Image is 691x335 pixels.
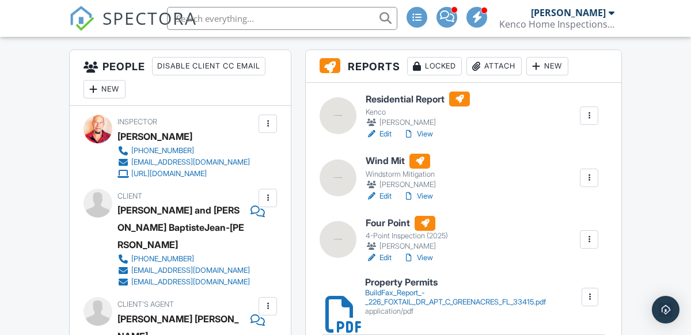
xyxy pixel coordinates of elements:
[117,300,174,309] span: Client's Agent
[403,128,433,140] a: View
[365,288,580,307] div: BuildFax_Report_-_226_FOXTAIL_DR_APT_C_GREENACRES_FL_33415.pdf
[366,92,470,128] a: Residential Report Kenco [PERSON_NAME]
[403,191,433,202] a: View
[366,216,448,231] h6: Four Point
[366,216,448,253] a: Four Point 4-Point Inspection (2025) [PERSON_NAME]
[167,7,397,30] input: Search everything...
[407,57,462,75] div: Locked
[366,108,470,117] div: Kenco
[652,296,679,323] div: Open Intercom Messenger
[365,277,580,288] h6: Property Permits
[83,80,126,98] div: New
[366,128,392,140] a: Edit
[131,254,194,264] div: [PHONE_NUMBER]
[152,57,265,75] div: Disable Client CC Email
[117,128,192,145] div: [PERSON_NAME]
[70,50,291,106] h3: People
[366,179,438,191] div: [PERSON_NAME]
[69,16,197,40] a: SPECTORA
[117,117,157,126] span: Inspector
[117,145,250,157] a: [PHONE_NUMBER]
[366,92,470,106] h6: Residential Report
[131,277,250,287] div: [EMAIL_ADDRESS][DOMAIN_NAME]
[131,266,250,275] div: [EMAIL_ADDRESS][DOMAIN_NAME]
[366,117,470,128] div: [PERSON_NAME]
[131,158,250,167] div: [EMAIL_ADDRESS][DOMAIN_NAME]
[117,192,142,200] span: Client
[117,168,250,180] a: [URL][DOMAIN_NAME]
[366,241,448,252] div: [PERSON_NAME]
[117,265,256,276] a: [EMAIL_ADDRESS][DOMAIN_NAME]
[366,231,448,241] div: 4-Point Inspection (2025)
[403,252,433,264] a: View
[102,6,197,30] span: SPECTORA
[531,7,606,18] div: [PERSON_NAME]
[366,191,392,202] a: Edit
[366,170,438,179] div: Windstorm Mitigation
[526,57,568,75] div: New
[117,253,256,265] a: [PHONE_NUMBER]
[499,18,614,30] div: Kenco Home Inspections Inc.
[117,276,256,288] a: [EMAIL_ADDRESS][DOMAIN_NAME]
[117,201,245,253] div: [PERSON_NAME] and [PERSON_NAME] BaptisteJean-[PERSON_NAME]
[69,6,94,31] img: The Best Home Inspection Software - Spectora
[366,154,438,191] a: Wind Mit Windstorm Mitigation [PERSON_NAME]
[131,146,194,155] div: [PHONE_NUMBER]
[366,154,438,169] h6: Wind Mit
[117,157,250,168] a: [EMAIL_ADDRESS][DOMAIN_NAME]
[365,277,580,316] a: Property Permits BuildFax_Report_-_226_FOXTAIL_DR_APT_C_GREENACRES_FL_33415.pdf application/pdf
[306,50,621,83] h3: Reports
[131,169,207,178] div: [URL][DOMAIN_NAME]
[466,57,522,75] div: Attach
[366,252,392,264] a: Edit
[365,307,580,316] div: application/pdf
